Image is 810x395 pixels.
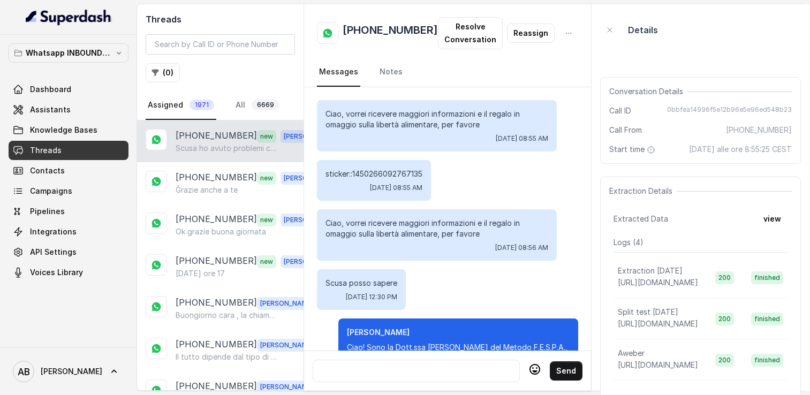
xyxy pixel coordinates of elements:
a: Notes [377,58,405,87]
span: 0bbfea14996f5e12b96e5e96ed548b23 [667,105,792,116]
button: Resolve Conversation [438,17,503,49]
p: Split test [DATE] [618,307,678,317]
span: Campaigns [30,186,72,196]
span: [DATE] 08:55 AM [370,184,422,192]
span: [URL][DOMAIN_NAME] [618,360,698,369]
span: [PERSON_NAME] [257,297,317,310]
p: [PHONE_NUMBER] [176,129,257,143]
p: [PHONE_NUMBER] [176,296,257,310]
p: Aweber [618,348,645,359]
input: Search by Call ID or Phone Number [146,34,295,55]
span: 200 [715,354,734,367]
p: Ok grazie buona giornata [176,226,266,237]
a: Voices Library [9,263,128,282]
p: Buongiorno cara , la chiamata risulta essere prenotata per quest'[DATE] alle ore 17:20 .. Mi scus... [176,310,278,321]
span: [PERSON_NAME] [41,366,102,377]
span: [PERSON_NAME] [281,214,340,226]
span: finished [751,354,783,367]
a: API Settings [9,242,128,262]
p: Ciao, vorrei ricevere maggiori informazioni e il regalo in omaggio sulla libertà alimentare, per ... [325,109,548,130]
p: [PHONE_NUMBER] [176,171,257,185]
p: [PHONE_NUMBER] [176,254,257,268]
a: Contacts [9,161,128,180]
h2: Threads [146,13,295,26]
span: 200 [715,271,734,284]
p: [PHONE_NUMBER] [176,338,257,352]
span: [PERSON_NAME] [257,339,317,352]
img: light.svg [26,9,112,26]
p: Details [628,24,658,36]
span: new [257,255,276,268]
span: [DATE] alle ore 8:55:25 CEST [689,144,792,155]
p: sticker::1450266092767135 [325,169,422,179]
p: Scusa posso sapere [325,278,397,288]
span: Call ID [609,105,631,116]
span: [URL][DOMAIN_NAME] [618,319,698,328]
span: finished [751,271,783,284]
p: Scusa ho avuto problemi co papà che è allettato [176,143,278,154]
span: API Settings [30,247,77,257]
p: [DATE] ore 17 [176,268,225,279]
span: Extracted Data [614,214,668,224]
span: Assistants [30,104,71,115]
span: [PERSON_NAME] [281,130,340,143]
button: (0) [146,63,180,82]
nav: Tabs [146,91,295,120]
span: [PERSON_NAME] [257,381,317,393]
a: Assistants [9,100,128,119]
span: Threads [30,145,62,156]
p: [PERSON_NAME] [347,327,570,338]
span: Integrations [30,226,77,237]
span: finished [751,313,783,325]
button: Reassign [507,24,555,43]
span: [URL][DOMAIN_NAME] [618,278,698,287]
span: Conversation Details [609,86,687,97]
span: Dashboard [30,84,71,95]
button: view [757,209,788,229]
span: Voices Library [30,267,83,278]
a: Threads [9,141,128,160]
span: Knowledge Bases [30,125,97,135]
h2: [PHONE_NUMBER] [343,22,438,44]
span: [PHONE_NUMBER] [726,125,792,135]
a: Messages [317,58,360,87]
span: Pipelines [30,206,65,217]
span: Call From [609,125,642,135]
a: All6669 [233,91,282,120]
span: 6669 [252,100,279,110]
span: [PERSON_NAME] [281,172,340,185]
p: Ciao, vorrei ricevere maggiori informazioni e il regalo in omaggio sulla libertà alimentare, per ... [325,218,548,239]
a: Assigned1971 [146,91,216,120]
span: [DATE] 12:30 PM [346,293,397,301]
span: new [257,172,276,185]
p: [PHONE_NUMBER] [176,212,257,226]
span: Start time [609,144,657,155]
text: AB [18,366,30,377]
span: [PERSON_NAME] [281,255,340,268]
button: Send [550,361,582,381]
p: Il tutto dipende dal tipo di percorso scelto cara [176,352,278,362]
a: Pipelines [9,202,128,221]
a: Integrations [9,222,128,241]
a: Campaigns [9,181,128,201]
span: Extraction Details [609,186,677,196]
span: [DATE] 08:56 AM [495,244,548,252]
span: 200 [715,313,734,325]
span: [DATE] 08:55 AM [496,134,548,143]
a: Dashboard [9,80,128,99]
a: Knowledge Bases [9,120,128,140]
p: Logs ( 4 ) [614,237,788,248]
p: Extraction [DATE] [618,265,683,276]
nav: Tabs [317,58,578,87]
p: Whatsapp INBOUND Workspace [26,47,111,59]
span: new [257,214,276,226]
button: Whatsapp INBOUND Workspace [9,43,128,63]
span: Contacts [30,165,65,176]
span: new [257,130,276,143]
p: [PHONE_NUMBER] [176,379,257,393]
p: Ĝrazie anche a te [176,185,238,195]
span: 1971 [190,100,214,110]
a: [PERSON_NAME] [9,356,128,386]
